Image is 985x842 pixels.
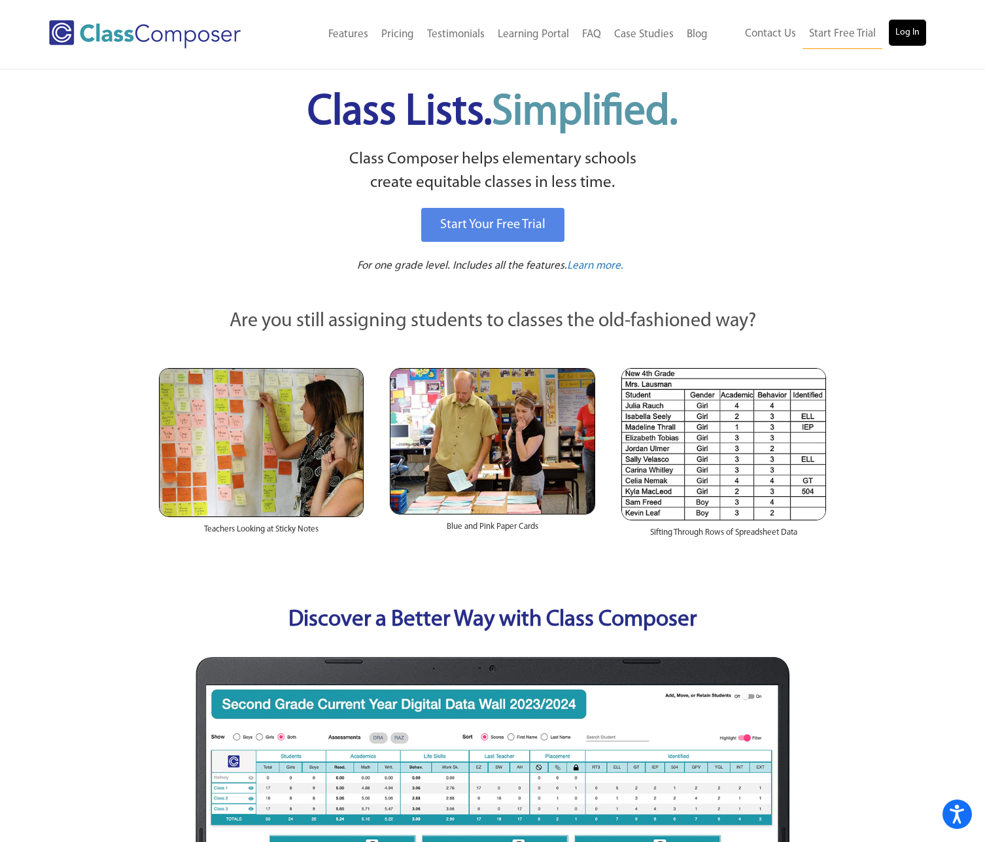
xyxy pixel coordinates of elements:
[889,20,926,46] a: Log In
[576,20,608,49] a: FAQ
[322,20,375,49] a: Features
[491,20,576,49] a: Learning Portal
[390,514,595,546] div: Blue and Pink Paper Cards
[803,20,882,49] a: Start Free Trial
[492,92,678,134] span: Simplified.
[714,20,926,49] nav: Header Menu
[390,368,595,514] img: Blue and Pink Paper Cards
[421,20,491,49] a: Testimonials
[680,20,714,49] a: Blog
[281,20,714,49] nav: Header Menu
[146,604,839,637] p: Discover a Better Way with Class Composer
[621,520,826,552] div: Sifting Through Rows of Spreadsheet Data
[159,307,826,336] p: Are you still assigning students to classes the old-fashioned way?
[307,92,678,134] span: Class Lists.
[375,20,421,49] a: Pricing
[357,260,567,271] span: For one grade level. Includes all the features.
[608,20,680,49] a: Case Studies
[440,218,545,231] span: Start Your Free Trial
[567,260,623,271] span: Learn more.
[157,148,828,195] p: Class Composer helps elementary schools create equitable classes in less time.
[421,208,564,242] a: Start Your Free Trial
[159,517,364,548] div: Teachers Looking at Sticky Notes
[738,20,803,48] a: Contact Us
[159,368,364,517] img: Teachers Looking at Sticky Notes
[49,20,241,48] img: Class Composer
[567,258,623,275] a: Learn more.
[621,368,826,520] img: Spreadsheets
